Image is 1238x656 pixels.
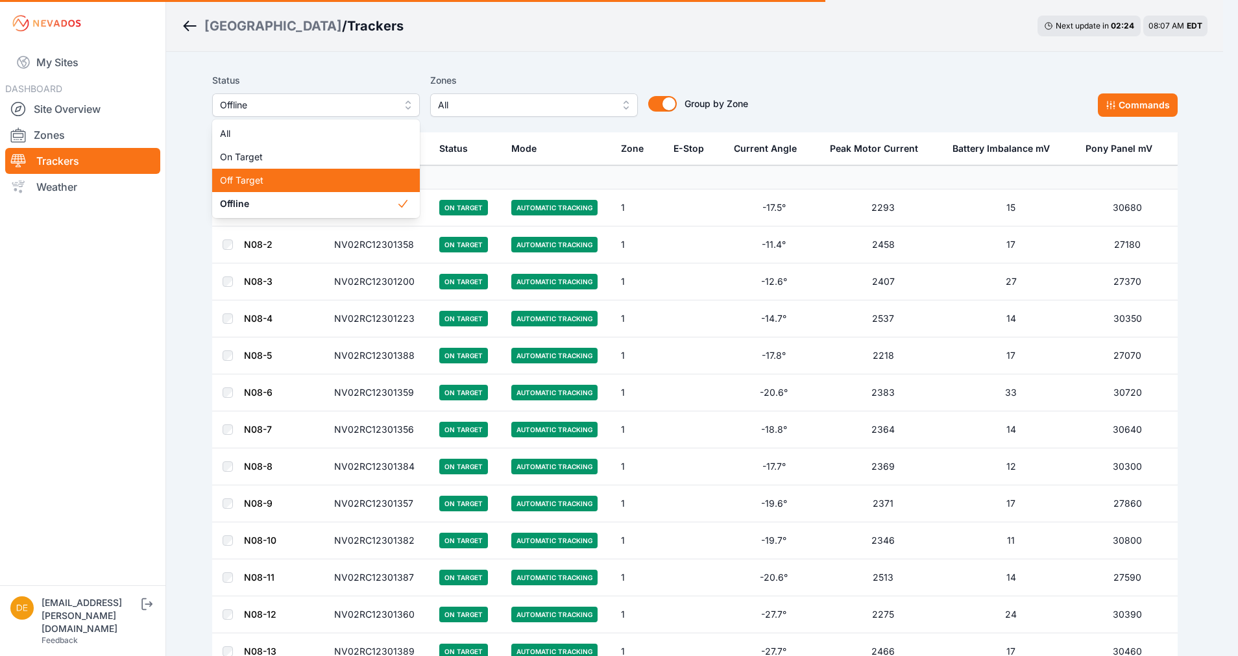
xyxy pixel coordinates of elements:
[212,119,420,218] div: Offline
[220,174,396,187] span: Off Target
[220,151,396,164] span: On Target
[220,197,396,210] span: Offline
[212,93,420,117] button: Offline
[220,127,396,140] span: All
[220,97,394,113] span: Offline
